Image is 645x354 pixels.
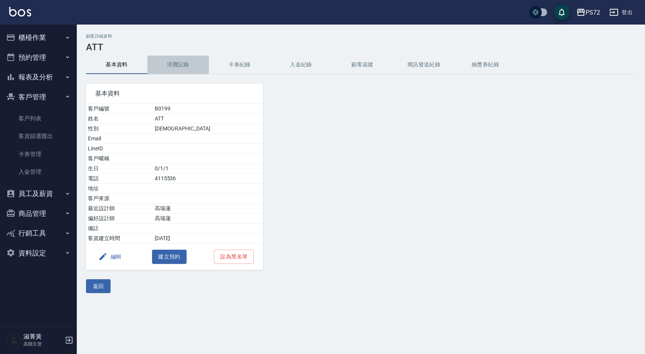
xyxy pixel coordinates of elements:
td: 電話 [86,174,153,184]
button: 員工及薪資 [3,184,74,204]
td: 姓名 [86,114,153,124]
button: 編輯 [95,250,125,264]
button: 客戶管理 [3,87,74,107]
button: 消費記錄 [147,56,209,74]
button: 建立預約 [152,250,187,264]
p: 高階主管 [23,341,63,347]
button: 預約管理 [3,48,74,68]
td: B0199 [153,104,263,114]
button: 資料設定 [3,243,74,263]
h5: 淑菁黃 [23,333,63,341]
h3: ATT [86,42,636,53]
td: 客戶編號 [86,104,153,114]
span: 基本資料 [95,90,254,97]
td: 地址 [86,184,153,194]
button: 行銷工具 [3,223,74,243]
button: 顧客追蹤 [332,56,393,74]
div: PS72 [585,8,600,17]
td: [DEMOGRAPHIC_DATA] [153,124,263,134]
button: 登出 [606,5,636,20]
a: 入金管理 [3,163,74,181]
td: 客戶暱稱 [86,154,153,164]
td: LineID [86,144,153,154]
td: 0/1/1 [153,164,263,174]
img: Logo [9,7,31,16]
button: 商品管理 [3,204,74,224]
a: 客資篩選匯出 [3,127,74,145]
td: 高瑞蓮 [153,214,263,224]
button: save [554,5,569,20]
td: 偏好設計師 [86,214,153,224]
button: 卡券紀錄 [209,56,270,74]
td: [DATE] [153,234,263,244]
button: 返回 [86,279,111,293]
td: 生日 [86,164,153,174]
td: 客戶來源 [86,194,153,204]
img: Person [6,333,21,348]
td: ATT [153,114,263,124]
button: 報表及分析 [3,67,74,87]
button: 簡訊發送紀錄 [393,56,455,74]
button: 櫃檯作業 [3,28,74,48]
button: 設為黑名單 [214,250,254,264]
td: 備註 [86,224,153,234]
td: 性別 [86,124,153,134]
button: PS72 [573,5,603,20]
td: 高瑞蓮 [153,204,263,214]
td: 最近設計師 [86,204,153,214]
button: 入金紀錄 [270,56,332,74]
a: 卡券管理 [3,145,74,163]
td: 4115536 [153,174,263,184]
td: 客資建立時間 [86,234,153,244]
a: 客戶列表 [3,110,74,127]
td: Email [86,134,153,144]
h2: 顧客詳細資料 [86,34,636,39]
button: 抽獎券紀錄 [455,56,516,74]
button: 基本資料 [86,56,147,74]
